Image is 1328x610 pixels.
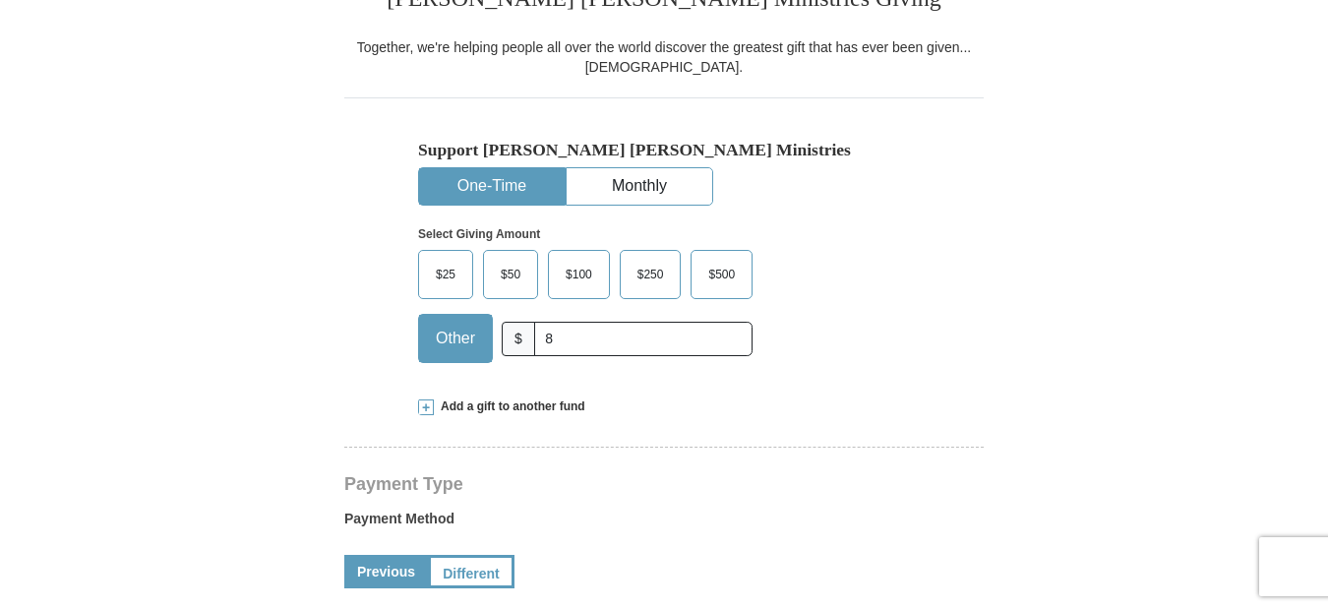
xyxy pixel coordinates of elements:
[567,168,712,205] button: Monthly
[628,260,674,289] span: $250
[344,509,984,538] label: Payment Method
[344,476,984,492] h4: Payment Type
[491,260,530,289] span: $50
[344,37,984,77] div: Together, we're helping people all over the world discover the greatest gift that has ever been g...
[418,140,910,160] h5: Support [PERSON_NAME] [PERSON_NAME] Ministries
[434,398,585,415] span: Add a gift to another fund
[419,168,565,205] button: One-Time
[344,555,428,588] a: Previous
[426,324,485,353] span: Other
[418,227,540,241] strong: Select Giving Amount
[556,260,602,289] span: $100
[502,322,535,356] span: $
[698,260,745,289] span: $500
[428,555,514,588] a: Different
[534,322,753,356] input: Other Amount
[426,260,465,289] span: $25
